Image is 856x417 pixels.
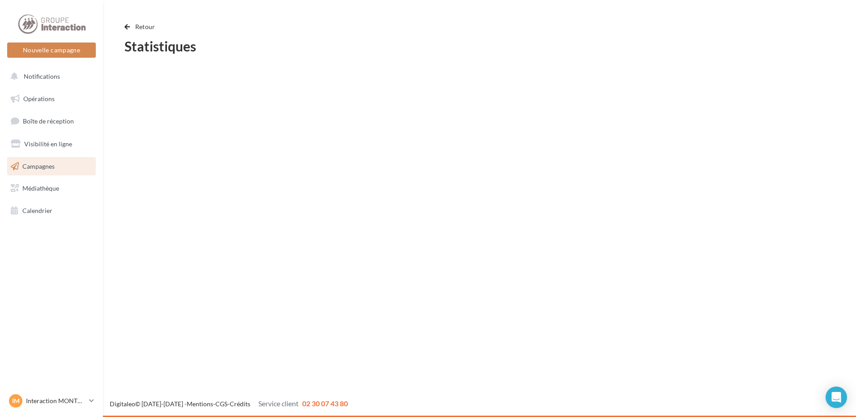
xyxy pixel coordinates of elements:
[135,23,155,30] span: Retour
[23,95,55,102] span: Opérations
[302,399,348,408] span: 02 30 07 43 80
[12,396,20,405] span: IM
[215,400,227,408] a: CGS
[7,43,96,58] button: Nouvelle campagne
[826,387,847,408] div: Open Intercom Messenger
[23,117,74,125] span: Boîte de réception
[22,207,52,214] span: Calendrier
[24,140,72,148] span: Visibilité en ligne
[26,396,86,405] p: Interaction MONTPELLIER
[5,157,98,176] a: Campagnes
[5,111,98,131] a: Boîte de réception
[124,21,159,32] button: Retour
[110,400,135,408] a: Digitaleo
[5,67,94,86] button: Notifications
[230,400,250,408] a: Crédits
[24,72,60,80] span: Notifications
[5,179,98,198] a: Médiathèque
[258,399,299,408] span: Service client
[5,89,98,108] a: Opérations
[5,135,98,153] a: Visibilité en ligne
[5,201,98,220] a: Calendrier
[110,400,348,408] span: © [DATE]-[DATE] - - -
[22,184,59,192] span: Médiathèque
[22,162,55,170] span: Campagnes
[7,392,96,409] a: IM Interaction MONTPELLIER
[187,400,213,408] a: Mentions
[124,39,835,53] div: Statistiques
